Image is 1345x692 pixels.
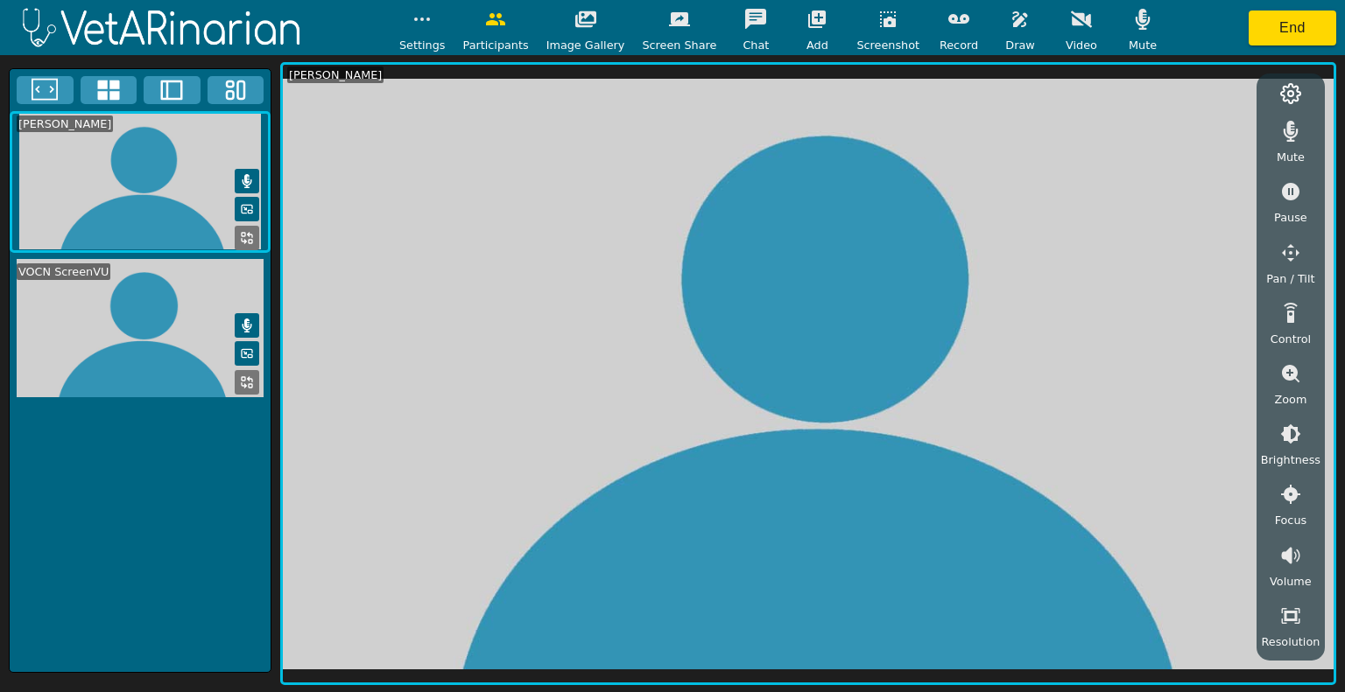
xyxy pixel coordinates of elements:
span: Draw [1005,37,1034,53]
button: Three Window Medium [208,76,264,104]
span: Resolution [1261,633,1320,650]
span: Mute [1277,149,1305,165]
button: Replace Feed [235,370,259,395]
span: Zoom [1274,391,1306,408]
span: Pan / Tilt [1266,270,1314,287]
span: Brightness [1261,451,1320,468]
span: Image Gallery [546,37,625,53]
span: Focus [1275,512,1307,528]
button: 4x4 [81,76,137,104]
div: [PERSON_NAME] [287,66,384,83]
span: Chat [743,37,769,53]
span: Settings [399,37,446,53]
span: Mute [1129,37,1157,53]
img: logoWhite.png [9,3,315,52]
div: [PERSON_NAME] [17,115,113,132]
button: Mute [235,313,259,338]
button: Fullscreen [17,76,74,104]
button: Two Window Medium [144,76,201,104]
button: Picture in Picture [235,197,259,221]
button: Picture in Picture [235,341,259,366]
span: Screenshot [856,37,919,53]
span: Control [1271,331,1311,347]
button: Replace Feed [235,226,259,250]
div: VOCN ScreenVU [17,263,110,280]
span: Add [806,37,828,53]
span: Pause [1274,209,1307,226]
button: End [1249,10,1336,45]
span: Screen Share [642,37,716,53]
span: Volume [1270,573,1312,590]
button: Mute [235,169,259,193]
span: Record [940,37,978,53]
span: Participants [462,37,528,53]
span: Video [1066,37,1097,53]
